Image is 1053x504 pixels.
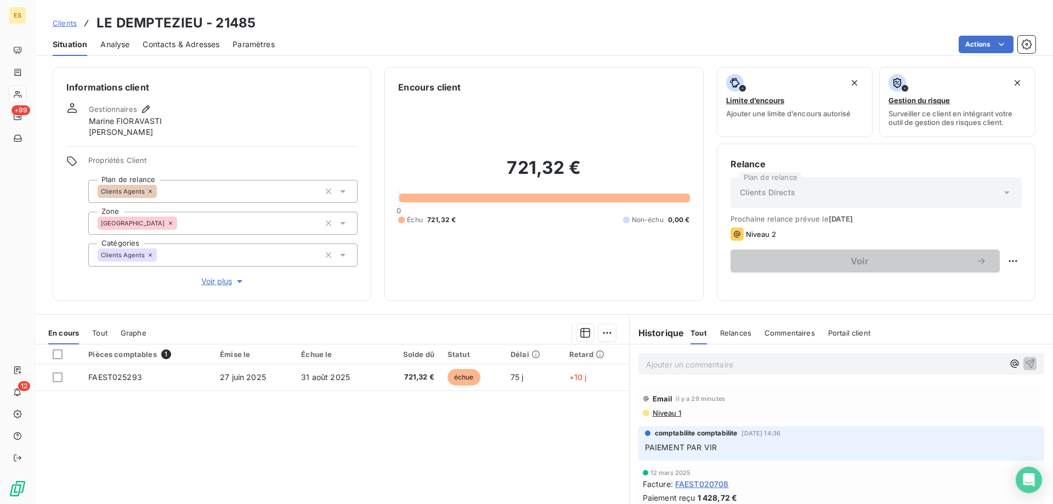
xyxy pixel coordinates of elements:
span: Commentaires [765,329,815,337]
input: Ajouter une valeur [157,250,166,260]
span: 12 mars 2025 [650,469,691,476]
button: Voir [731,250,1000,273]
button: Limite d’encoursAjouter une limite d’encours autorisé [717,67,873,137]
input: Ajouter une valeur [177,218,186,228]
span: Facture : [643,478,673,490]
h6: Informations client [66,81,358,94]
span: il y a 29 minutes [676,395,725,402]
span: 0,00 € [668,215,690,225]
span: +10 j [569,372,587,382]
span: 75 j [511,372,524,382]
span: [PERSON_NAME] [89,127,153,138]
span: Propriétés Client [88,156,358,171]
span: Prochaine relance prévue le [731,214,1022,223]
span: Email [653,394,673,403]
span: Voir plus [201,276,245,287]
span: 12 [18,381,30,391]
img: Logo LeanPay [9,480,26,497]
span: échue [448,369,480,386]
span: Ajouter une limite d’encours autorisé [726,109,851,118]
span: Niveau 1 [652,409,681,417]
h6: Encours client [398,81,461,94]
div: Délai [511,350,556,359]
span: Échu [407,215,423,225]
span: 31 août 2025 [301,372,350,382]
span: Portail client [828,329,870,337]
span: +99 [12,105,30,115]
span: Clients Directs [740,187,795,198]
span: 721,32 € [386,372,434,383]
div: Open Intercom Messenger [1016,467,1042,493]
span: [GEOGRAPHIC_DATA] [101,220,165,226]
span: Clients Agents [101,188,145,195]
span: Voir [744,257,976,265]
span: 721,32 € [427,215,456,225]
div: Statut [448,350,497,359]
span: Tout [690,329,707,337]
a: Clients [53,18,77,29]
div: Solde dû [386,350,434,359]
span: Limite d’encours [726,96,784,105]
button: Gestion du risqueSurveiller ce client en intégrant votre outil de gestion des risques client. [879,67,1035,137]
span: Clients Agents [101,252,145,258]
span: comptabilite comptabilite [655,428,738,438]
span: Paramètres [233,39,275,50]
span: Analyse [100,39,129,50]
span: Tout [92,329,107,337]
span: PAIEMENT PAR VIR [645,443,717,452]
div: ES [9,7,26,24]
span: Contacts & Adresses [143,39,219,50]
button: Voir plus [88,275,358,287]
span: Paiement reçu [643,492,695,503]
span: Graphe [121,329,146,337]
h2: 721,32 € [398,157,689,190]
span: FAEST025293 [88,372,142,382]
div: Pièces comptables [88,349,207,359]
span: Surveiller ce client en intégrant votre outil de gestion des risques client. [888,109,1026,127]
div: Retard [569,350,622,359]
span: [DATE] 14:36 [741,430,780,437]
span: Non-échu [632,215,664,225]
span: Clients [53,19,77,27]
span: Situation [53,39,87,50]
span: 1 428,72 € [698,492,738,503]
span: 27 juin 2025 [220,372,266,382]
span: Relances [720,329,751,337]
span: En cours [48,329,79,337]
h6: Relance [731,157,1022,171]
h6: Historique [630,326,684,339]
span: Niveau 2 [746,230,776,239]
input: Ajouter une valeur [157,186,166,196]
span: Gestionnaires [89,105,137,114]
span: 0 [397,206,401,215]
h3: LE DEMPTEZIEU - 21485 [97,13,256,33]
span: [DATE] [829,214,853,223]
button: Actions [959,36,1014,53]
span: Gestion du risque [888,96,950,105]
span: FAEST020708 [675,478,729,490]
span: 1 [161,349,171,359]
div: Émise le [220,350,288,359]
span: Marine FIORAVASTI [89,116,162,127]
div: Échue le [301,350,373,359]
